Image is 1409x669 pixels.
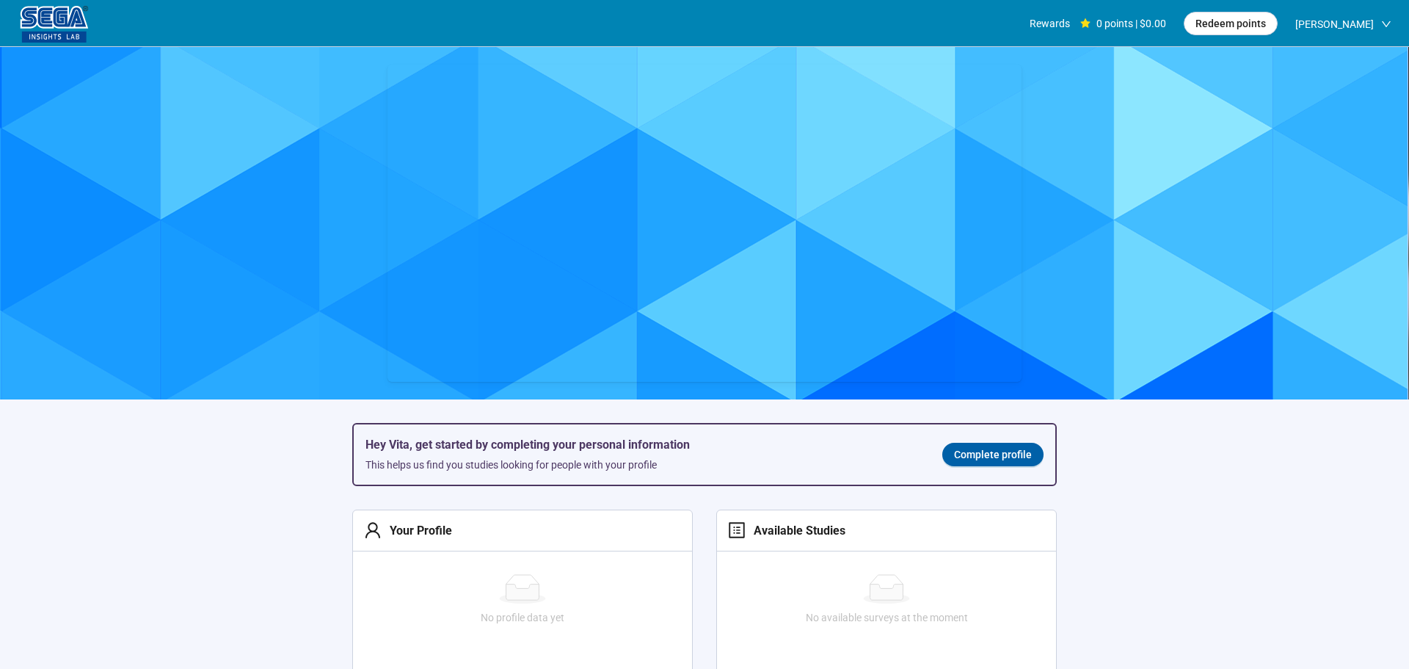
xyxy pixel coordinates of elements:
[954,446,1032,463] span: Complete profile
[746,521,845,540] div: Available Studies
[365,457,919,473] div: This helps us find you studies looking for people with your profile
[1195,15,1266,32] span: Redeem points
[1295,1,1374,48] span: [PERSON_NAME]
[1080,18,1091,29] span: star
[365,436,919,454] h5: Hey Vita, get started by completing your personal information
[1381,19,1391,29] span: down
[723,610,1050,626] div: No available surveys at the moment
[359,610,686,626] div: No profile data yet
[382,521,452,540] div: Your Profile
[1184,12,1278,35] button: Redeem points
[728,521,746,539] span: profile
[942,443,1044,466] a: Complete profile
[364,521,382,539] span: user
